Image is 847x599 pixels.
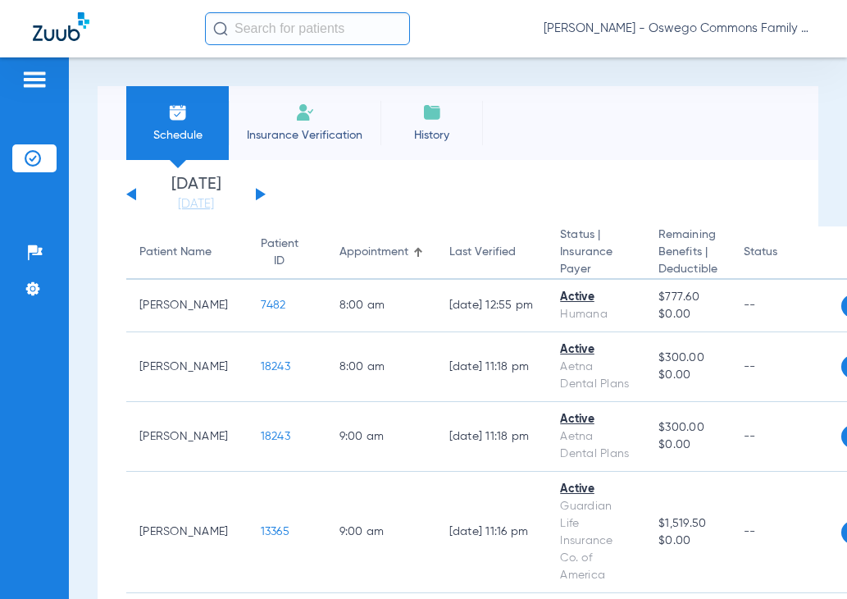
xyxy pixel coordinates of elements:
td: -- [731,280,841,332]
span: Insurance Verification [241,127,368,144]
div: Last Verified [449,244,516,261]
td: [PERSON_NAME] [126,472,248,593]
img: Manual Insurance Verification [295,103,315,122]
td: -- [731,332,841,402]
div: Active [560,411,632,428]
div: Guardian Life Insurance Co. of America [560,498,632,584]
td: -- [731,402,841,472]
div: Last Verified [449,244,535,261]
span: $1,519.50 [658,515,717,533]
img: hamburger-icon [21,70,48,89]
img: History [422,103,442,122]
th: Status [731,226,841,280]
td: -- [731,472,841,593]
span: $0.00 [658,533,717,550]
div: Appointment [339,244,423,261]
li: [DATE] [147,176,245,213]
span: Schedule [139,127,216,144]
td: 9:00 AM [326,402,436,472]
div: Patient Name [139,244,212,261]
div: Patient ID [261,235,298,270]
span: [PERSON_NAME] - Oswego Commons Family Dental [544,21,814,37]
div: Active [560,289,632,306]
span: History [393,127,471,144]
span: $0.00 [658,306,717,323]
span: $0.00 [658,437,717,454]
div: Aetna Dental Plans [560,428,632,463]
td: [DATE] 11:18 PM [436,402,548,472]
input: Search for patients [205,12,410,45]
td: [PERSON_NAME] [126,332,248,402]
span: 18243 [261,361,290,373]
span: $0.00 [658,367,717,384]
td: 8:00 AM [326,280,436,332]
div: Appointment [339,244,408,261]
td: 8:00 AM [326,332,436,402]
div: Aetna Dental Plans [560,359,632,393]
img: Search Icon [213,21,228,36]
span: $777.60 [658,289,717,306]
td: [DATE] 11:18 PM [436,332,548,402]
div: Active [560,481,632,498]
td: 9:00 AM [326,472,436,593]
span: Insurance Payer [560,244,632,278]
span: $300.00 [658,350,717,367]
div: Patient Name [139,244,235,261]
div: Humana [560,306,632,323]
span: 7482 [261,299,286,311]
div: Patient ID [261,235,313,270]
span: 18243 [261,431,290,442]
span: $300.00 [658,419,717,437]
td: [DATE] 12:55 PM [436,280,548,332]
a: [DATE] [147,196,245,213]
div: Active [560,341,632,359]
img: Schedule [168,103,188,122]
td: [DATE] 11:16 PM [436,472,548,593]
img: Zuub Logo [33,12,89,41]
th: Remaining Benefits | [645,226,731,280]
td: [PERSON_NAME] [126,402,248,472]
th: Status | [547,226,645,280]
span: 13365 [261,526,289,537]
td: [PERSON_NAME] [126,280,248,332]
span: Deductible [658,261,717,278]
